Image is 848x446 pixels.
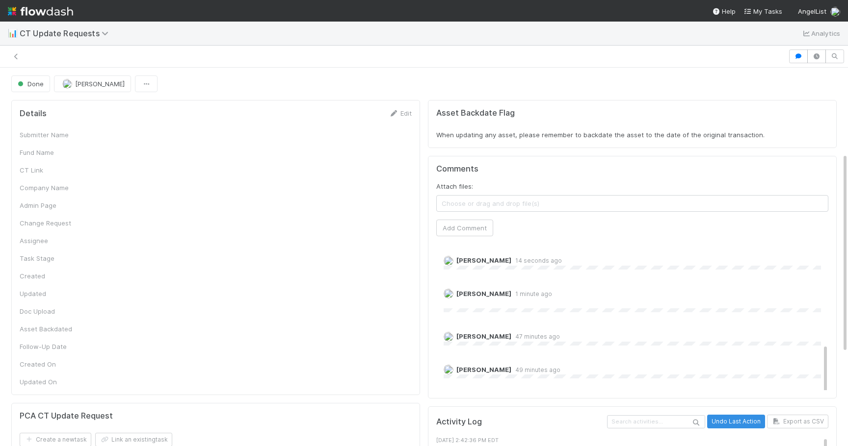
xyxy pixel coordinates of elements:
a: Edit [389,109,412,117]
h5: Asset Backdate Flag [436,108,828,118]
img: avatar_55b415e2-df6a-4422-95b4-4512075a58f2.png [62,79,72,89]
h5: Details [20,109,47,119]
div: Assignee [20,236,93,246]
div: Updated On [20,377,93,387]
input: Search activities... [607,415,705,428]
button: Undo Last Action [707,415,765,428]
span: My Tasks [743,7,782,15]
img: logo-inverted-e16ddd16eac7371096b0.svg [8,3,73,20]
label: Attach files: [436,181,473,191]
div: Submitter Name [20,130,93,140]
span: CT Update Requests [20,28,113,38]
div: Created [20,271,93,281]
button: Done [11,75,50,92]
span: 1 minute ago [511,290,552,297]
span: 47 minutes ago [511,333,560,340]
img: avatar_ba0ef937-97b0-4cb1-a734-c46f876909ef.png [830,7,840,17]
div: Fund Name [20,148,93,157]
img: avatar_55b415e2-df6a-4422-95b4-4512075a58f2.png [444,256,453,266]
span: When updating any asset, please remember to backdate the asset to the date of the original transa... [436,131,765,139]
button: Add Comment [436,220,493,236]
div: Admin Page [20,200,93,210]
img: avatar_ba0ef937-97b0-4cb1-a734-c46f876909ef.png [444,289,453,298]
div: [DATE] 2:42:36 PM EDT [436,436,828,445]
span: 📊 [8,29,18,37]
div: CT Link [20,165,93,175]
span: [PERSON_NAME] [75,80,125,88]
div: Help [712,6,736,16]
span: AngelList [798,7,826,15]
span: 49 minutes ago [511,366,560,373]
a: Analytics [801,27,840,39]
a: My Tasks [743,6,782,16]
span: [PERSON_NAME] [456,332,511,340]
div: Created On [20,359,93,369]
div: Task Stage [20,253,93,263]
h5: Activity Log [436,417,605,427]
div: Change Request [20,218,93,228]
div: Asset Backdated [20,324,93,334]
span: Choose or drag and drop file(s) [437,196,828,211]
div: Follow-Up Date [20,342,93,351]
button: [PERSON_NAME] [54,75,131,92]
h5: Comments [436,164,828,174]
h5: PCA CT Update Request [20,411,113,421]
span: 14 seconds ago [511,257,562,264]
span: Done [16,80,44,88]
span: [PERSON_NAME] [456,290,511,297]
img: avatar_55b415e2-df6a-4422-95b4-4512075a58f2.png [444,332,453,342]
div: Company Name [20,183,93,193]
button: Export as CSV [767,415,828,428]
div: Updated [20,289,93,298]
span: [PERSON_NAME] [456,366,511,373]
span: [PERSON_NAME] [456,256,511,264]
img: avatar_55b415e2-df6a-4422-95b4-4512075a58f2.png [444,365,453,374]
div: Doc Upload [20,306,93,316]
